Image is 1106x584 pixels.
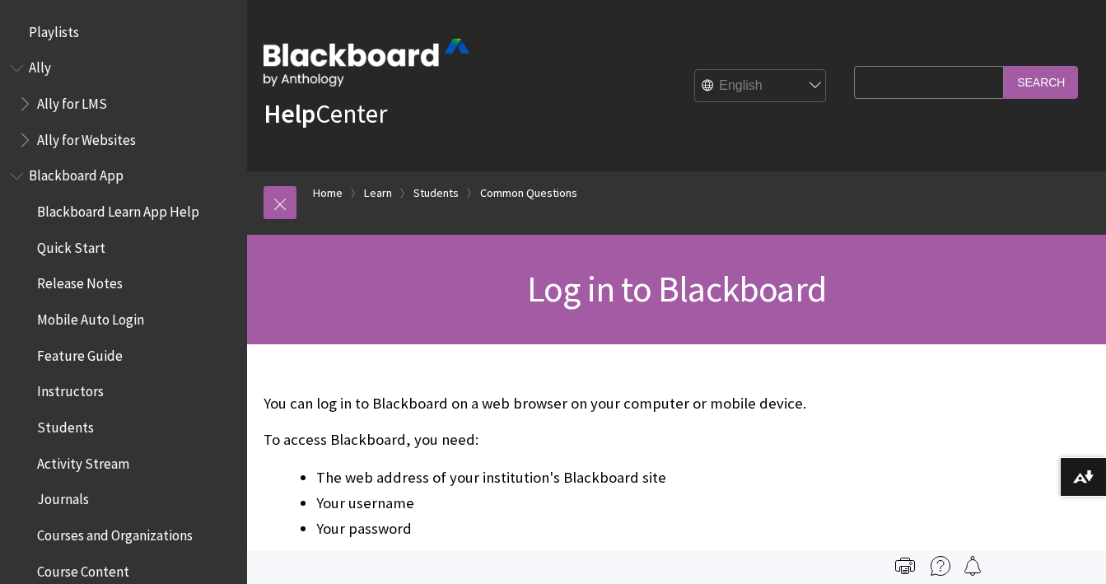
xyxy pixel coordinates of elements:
[316,466,846,489] li: The web address of your institution's Blackboard site
[37,270,123,292] span: Release Notes
[316,517,846,540] li: Your password
[10,18,237,46] nav: Book outline for Playlists
[480,183,577,203] a: Common Questions
[316,492,846,515] li: Your username
[264,97,387,130] a: HelpCenter
[37,306,144,328] span: Mobile Auto Login
[264,393,846,414] p: You can log in to Blackboard on a web browser on your computer or mobile device.
[264,97,315,130] strong: Help
[264,39,469,86] img: Blackboard by Anthology
[37,126,136,148] span: Ally for Websites
[313,183,343,203] a: Home
[10,54,237,154] nav: Book outline for Anthology Ally Help
[37,486,89,508] span: Journals
[37,90,107,112] span: Ally for LMS
[695,70,827,103] select: Site Language Selector
[37,198,199,220] span: Blackboard Learn App Help
[1004,66,1078,98] input: Search
[37,234,105,256] span: Quick Start
[413,183,459,203] a: Students
[29,162,124,185] span: Blackboard App
[37,450,129,472] span: Activity Stream
[29,18,79,40] span: Playlists
[37,342,123,364] span: Feature Guide
[364,183,392,203] a: Learn
[963,556,982,576] img: Follow this page
[527,266,826,311] span: Log in to Blackboard
[37,378,104,400] span: Instructors
[37,413,94,436] span: Students
[931,556,950,576] img: More help
[37,558,129,580] span: Course Content
[895,556,915,576] img: Print
[29,54,51,77] span: Ally
[37,521,193,544] span: Courses and Organizations
[264,429,846,451] p: To access Blackboard, you need:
